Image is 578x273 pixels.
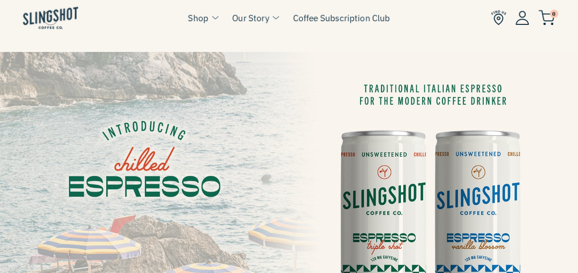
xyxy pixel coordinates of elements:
[188,11,208,25] a: Shop
[550,10,558,18] span: 0
[515,11,529,25] img: Account
[538,10,555,25] img: cart
[232,11,269,25] a: Our Story
[538,12,555,23] a: 0
[491,10,506,25] img: Find Us
[293,11,390,25] a: Coffee Subscription Club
